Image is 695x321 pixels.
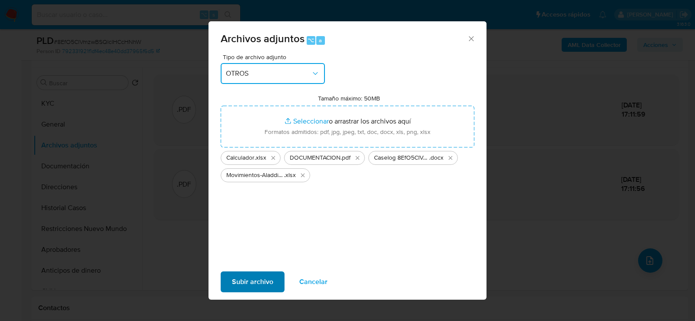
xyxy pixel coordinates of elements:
span: Cancelar [299,272,328,291]
span: DOCUMENTACION [290,154,341,162]
span: Archivos adjuntos [221,31,304,46]
button: Subir archivo [221,271,285,292]
button: OTROS [221,63,325,84]
span: OTROS [226,69,311,78]
span: Tipo de archivo adjunto [223,54,327,60]
span: .pdf [341,154,351,162]
button: Cerrar [467,34,475,42]
button: Eliminar DOCUMENTACION.pdf [352,153,363,163]
button: Eliminar Calculador.xlsx [268,153,278,163]
span: Movimientos-Aladdin-v10_3 [226,171,284,180]
span: .xlsx [284,171,296,180]
span: .xlsx [255,154,266,162]
span: .docx [429,154,443,162]
span: Calculador [226,154,255,162]
span: Subir archivo [232,272,273,291]
label: Tamaño máximo: 50MB [318,94,380,102]
button: Cancelar [288,271,339,292]
ul: Archivos seleccionados [221,147,474,182]
span: ⌥ [308,36,314,44]
span: Caselog 8EfO5ClVmzwBSQlcIHCcHNhW_2025_09_17_21_13_01 [374,154,429,162]
span: a [319,36,322,44]
button: Eliminar Caselog 8EfO5ClVmzwBSQlcIHCcHNhW_2025_09_17_21_13_01.docx [445,153,456,163]
button: Eliminar Movimientos-Aladdin-v10_3.xlsx [298,170,308,181]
